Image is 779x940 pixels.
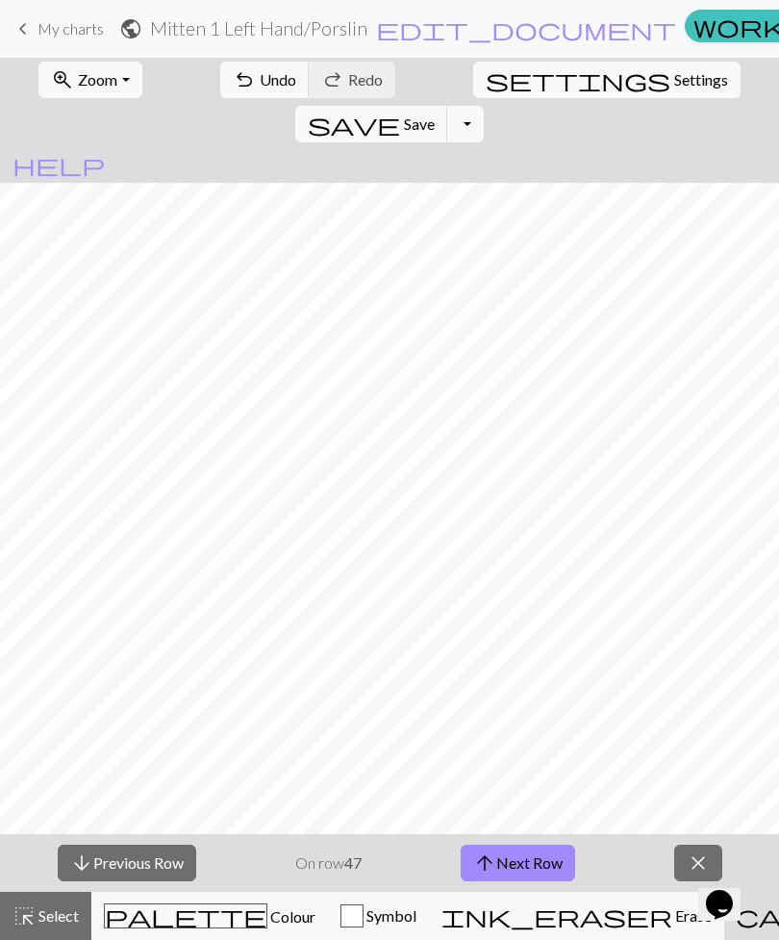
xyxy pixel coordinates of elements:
span: help [13,151,105,178]
span: settings [486,66,670,93]
h2: Mitten 1 Left Hand / Porslin [150,17,367,39]
button: Symbol [328,892,429,940]
span: zoom_in [51,66,74,93]
button: Erase [429,892,724,940]
span: My charts [38,19,104,38]
p: On row [295,851,362,875]
strong: 47 [344,853,362,872]
span: arrow_downward [70,850,93,876]
span: Colour [267,907,315,926]
span: Undo [260,70,296,89]
span: arrow_upward [473,850,496,876]
i: Settings [486,68,670,91]
span: close [687,850,710,876]
span: edit_document [376,15,676,42]
button: Previous Row [58,845,196,881]
a: My charts [12,13,104,45]
button: Next Row [461,845,575,881]
span: Erase [672,906,712,925]
span: ink_eraser [441,902,672,929]
span: Select [36,906,79,925]
button: Undo [220,62,310,98]
span: keyboard_arrow_left [12,15,35,42]
span: save [308,111,400,138]
span: Zoom [78,70,117,89]
button: SettingsSettings [473,62,741,98]
span: highlight_alt [13,902,36,929]
button: Zoom [38,62,141,98]
span: undo [233,66,256,93]
span: Settings [674,68,728,91]
iframe: chat widget [698,863,760,921]
span: palette [105,902,266,929]
span: Symbol [364,906,416,925]
span: Save [404,114,435,133]
button: Colour [91,892,328,940]
button: Save [295,106,448,142]
span: public [119,15,142,42]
